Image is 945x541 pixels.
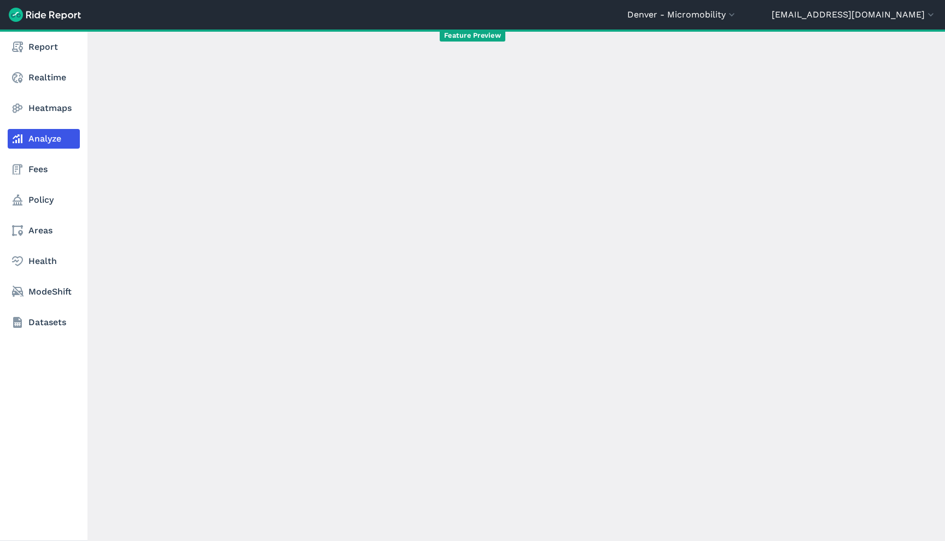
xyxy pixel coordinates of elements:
[8,68,80,87] a: Realtime
[8,190,80,210] a: Policy
[8,282,80,302] a: ModeShift
[627,8,737,21] button: Denver - Micromobility
[8,160,80,179] a: Fees
[440,30,505,42] span: Feature Preview
[8,313,80,332] a: Datasets
[8,221,80,240] a: Areas
[9,8,81,22] img: Ride Report
[8,37,80,57] a: Report
[8,98,80,118] a: Heatmaps
[8,129,80,149] a: Analyze
[772,8,936,21] button: [EMAIL_ADDRESS][DOMAIN_NAME]
[8,251,80,271] a: Health
[35,30,945,541] div: loading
